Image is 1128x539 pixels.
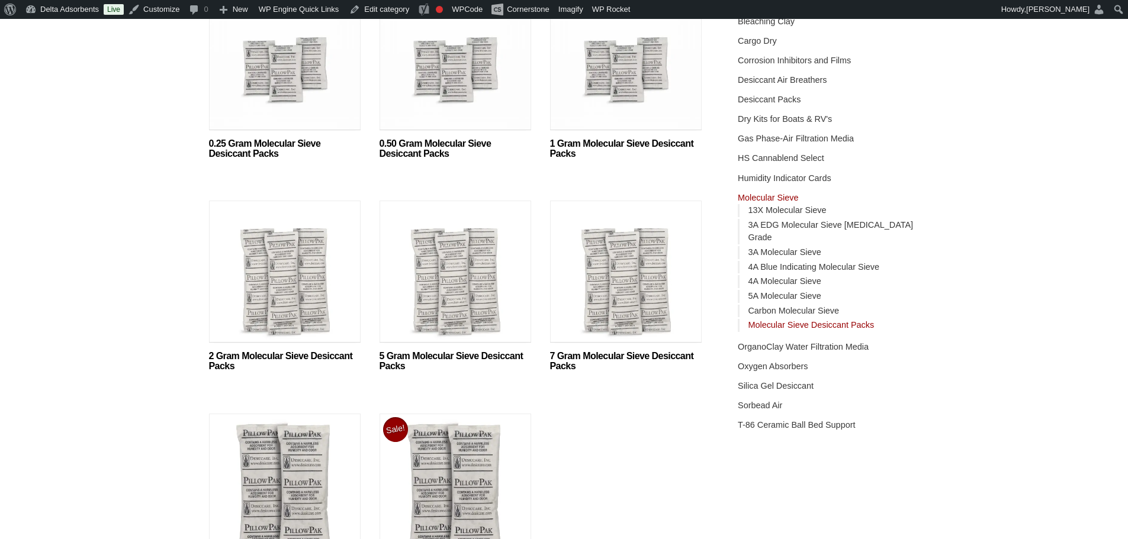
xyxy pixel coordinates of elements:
a: Gas Phase-Air Filtration Media [738,134,854,143]
a: Corrosion Inhibitors and Films [738,56,851,65]
a: Molecular Sieve [738,193,798,202]
span: [PERSON_NAME] [1026,5,1090,14]
a: Molecular Sieve Desiccant Packs [748,320,874,330]
a: 5A Molecular Sieve [748,291,821,301]
a: Bleaching Clay [738,17,795,26]
a: Desiccant Air Breathers [738,75,827,85]
span: Sale! [381,415,410,444]
a: Live [104,4,124,15]
a: 2 Gram Molecular Sieve Desiccant Packs [209,351,361,372]
a: Dry Kits for Boats & RV's [738,114,832,124]
a: T-86 Ceramic Ball Bed Support [738,420,855,430]
a: Desiccant Packs [738,95,801,104]
a: 4A Blue Indicating Molecular Sieve [748,262,879,272]
a: 4A Molecular Sieve [748,276,821,286]
a: 1 Gram Molecular Sieve Desiccant Packs [550,139,702,159]
a: Sorbead Air [738,401,782,410]
a: 7 Gram Molecular Sieve Desiccant Packs [550,351,702,372]
a: 3A EDG Molecular Sieve [MEDICAL_DATA] Grade [748,220,913,243]
div: Focus keyphrase not set [436,6,443,13]
a: 5 Gram Molecular Sieve Desiccant Packs [380,351,531,372]
a: Cargo Dry [738,36,777,46]
a: 0.25 Gram Molecular Sieve Desiccant Packs [209,139,361,159]
a: 0.50 Gram Molecular Sieve Desiccant Packs [380,139,531,159]
a: 3A Molecular Sieve [748,247,821,257]
a: Carbon Molecular Sieve [748,306,839,315]
a: Silica Gel Desiccant [738,381,814,390]
a: 13X Molecular Sieve [748,205,826,215]
a: Humidity Indicator Cards [738,173,831,183]
a: HS Cannablend Select [738,153,824,163]
a: Oxygen Absorbers [738,362,808,371]
a: OrganoClay Water Filtration Media [738,342,869,351]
